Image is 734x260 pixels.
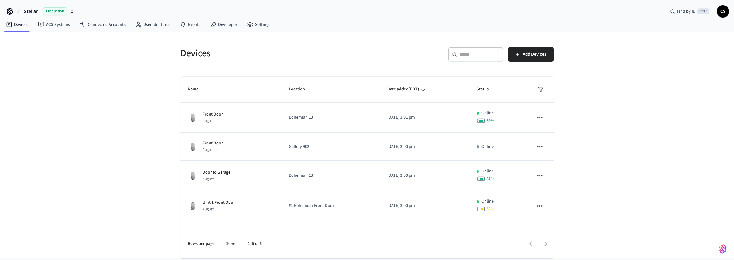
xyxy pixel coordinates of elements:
[481,110,494,116] p: Online
[481,228,494,235] p: Online
[175,19,205,30] a: Events
[188,201,198,211] img: August Wifi Smart Lock 3rd Gen, Silver, Front
[481,198,494,205] p: Online
[486,118,494,124] span: 89 %
[43,7,67,15] span: Production
[188,113,198,123] img: August Wifi Smart Lock 3rd Gen, Silver, Front
[289,85,313,94] span: Location
[387,203,462,209] p: [DATE] 3:00 pm
[203,140,223,147] p: Front Door
[203,111,223,118] p: Front Door
[223,239,238,248] div: 10
[508,47,554,62] button: Add Devices
[242,19,275,30] a: Settings
[387,114,462,121] p: [DATE] 3:01 pm
[289,203,373,209] p: #1 Bohemian Front Door
[203,207,214,212] span: August
[203,169,230,176] p: Door to Garage
[387,85,427,94] span: Date added(EDT)
[481,144,494,150] p: Offline
[203,176,214,182] span: August
[203,199,235,206] p: Unit 1 Front Door
[677,8,696,14] span: Find by ID
[486,206,494,212] span: 58 %
[188,142,198,152] img: August Wifi Smart Lock 3rd Gen, Silver, Front
[481,168,494,175] p: Online
[289,144,373,150] p: Gallery 902
[717,5,729,18] button: CS
[486,176,494,182] span: 81 %
[523,50,546,58] span: Add Devices
[203,118,214,124] span: August
[75,19,130,30] a: Connected Accounts
[188,171,198,181] img: August Wifi Smart Lock 3rd Gen, Silver, Front
[289,114,373,121] p: Bohemian 13
[477,85,496,94] span: Status
[180,47,363,60] h5: Devices
[248,241,262,247] p: 1–5 of 5
[188,241,216,247] p: Rows per page:
[24,8,38,15] span: Stellar
[33,19,75,30] a: ACS Systems
[697,8,709,14] span: Ctrl K
[205,19,242,30] a: Developer
[665,6,714,17] div: Find by IDCtrl K
[719,244,727,254] img: SeamLogoGradient.69752ec5.svg
[180,77,554,251] table: sticky table
[130,19,175,30] a: User Identities
[289,172,373,179] p: Bohemian 13
[387,144,462,150] p: [DATE] 3:00 pm
[717,6,728,17] span: CS
[387,172,462,179] p: [DATE] 3:00 pm
[1,19,33,30] a: Devices
[188,85,207,94] span: Name
[203,147,214,152] span: August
